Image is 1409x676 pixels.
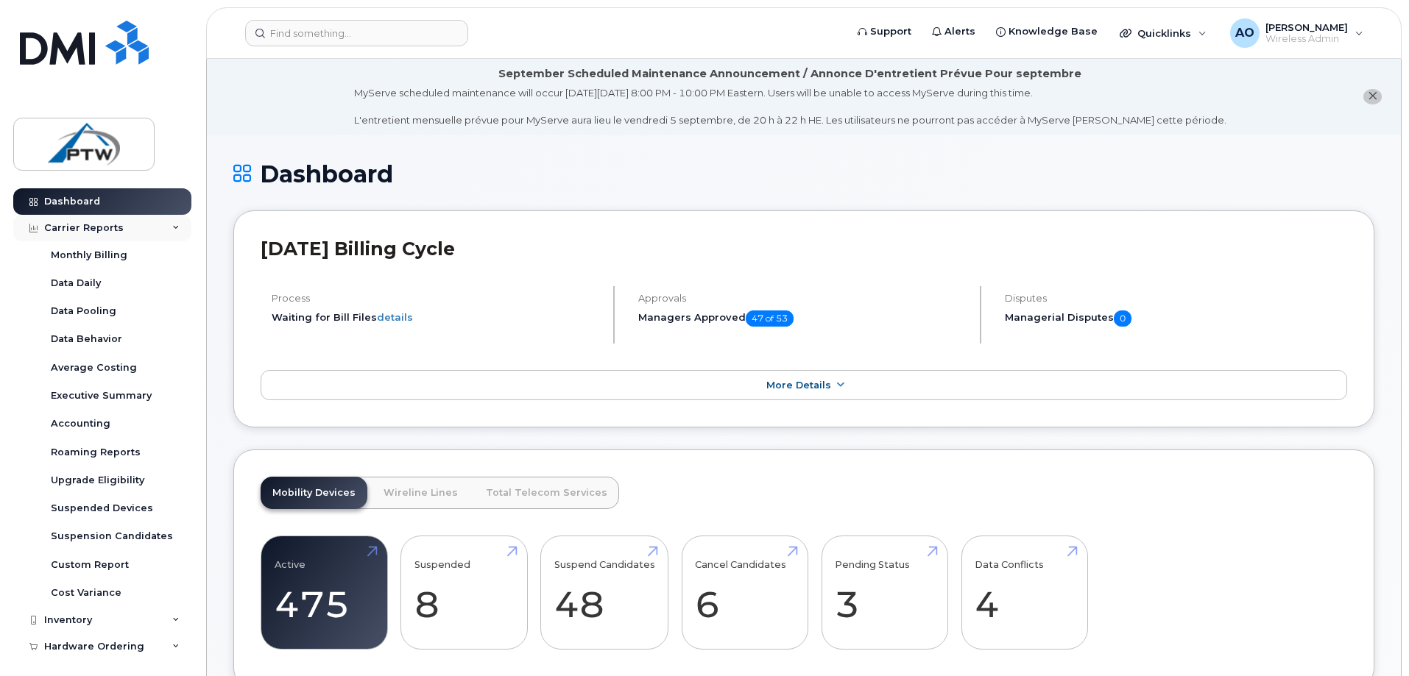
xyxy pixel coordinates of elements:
[261,238,1347,260] h2: [DATE] Billing Cycle
[1005,293,1347,304] h4: Disputes
[1114,310,1131,327] span: 0
[498,66,1081,82] div: September Scheduled Maintenance Announcement / Annonce D'entretient Prévue Pour septembre
[261,477,367,509] a: Mobility Devices
[233,161,1374,187] h1: Dashboard
[275,544,374,641] a: Active 475
[835,544,934,641] a: Pending Status 3
[474,477,619,509] a: Total Telecom Services
[638,310,967,327] h5: Managers Approved
[414,544,514,641] a: Suspended 8
[377,311,413,323] a: details
[272,293,601,304] h4: Process
[554,544,655,641] a: Suspend Candidates 48
[354,86,1226,127] div: MyServe scheduled maintenance will occur [DATE][DATE] 8:00 PM - 10:00 PM Eastern. Users will be u...
[766,380,831,391] span: More Details
[272,310,601,324] li: Waiting for Bill Files
[1005,310,1347,327] h5: Managerial Disputes
[746,310,794,327] span: 47 of 53
[372,477,470,509] a: Wireline Lines
[695,544,794,641] a: Cancel Candidates 6
[1363,89,1382,104] button: close notification
[975,544,1074,641] a: Data Conflicts 4
[638,293,967,304] h4: Approvals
